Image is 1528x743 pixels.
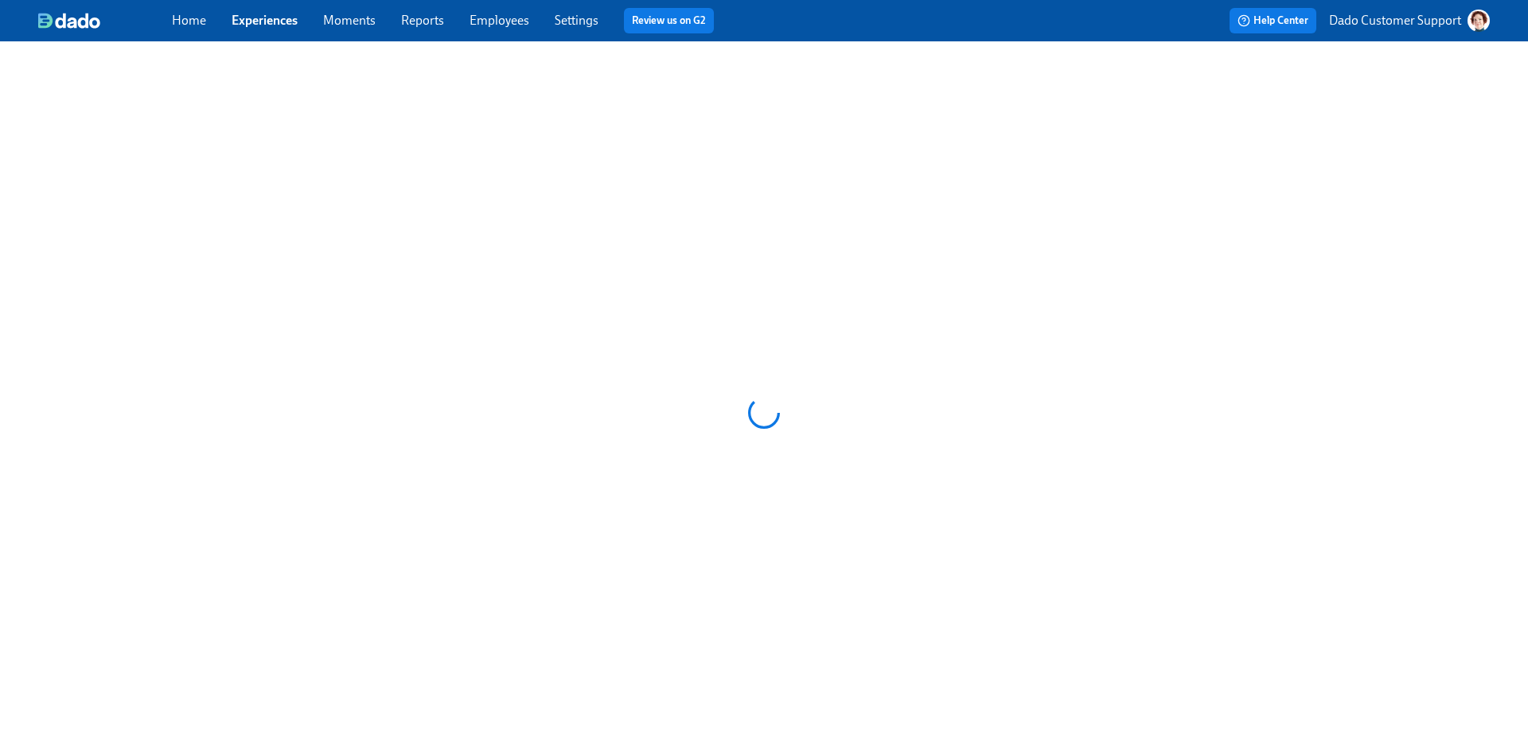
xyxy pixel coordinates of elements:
img: AATXAJw-nxTkv1ws5kLOi-TQIsf862R-bs_0p3UQSuGH=s96-c [1468,10,1490,32]
span: Help Center [1238,13,1308,29]
a: Employees [470,13,529,28]
a: Experiences [232,13,298,28]
button: Review us on G2 [624,8,714,33]
a: Reports [401,13,444,28]
a: Settings [555,13,598,28]
a: Home [172,13,206,28]
a: Moments [323,13,376,28]
img: dado [38,13,100,29]
button: Dado Customer Support [1329,10,1490,32]
a: dado [38,13,172,29]
a: Review us on G2 [632,13,706,29]
p: Dado Customer Support [1329,12,1461,29]
button: Help Center [1230,8,1316,33]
